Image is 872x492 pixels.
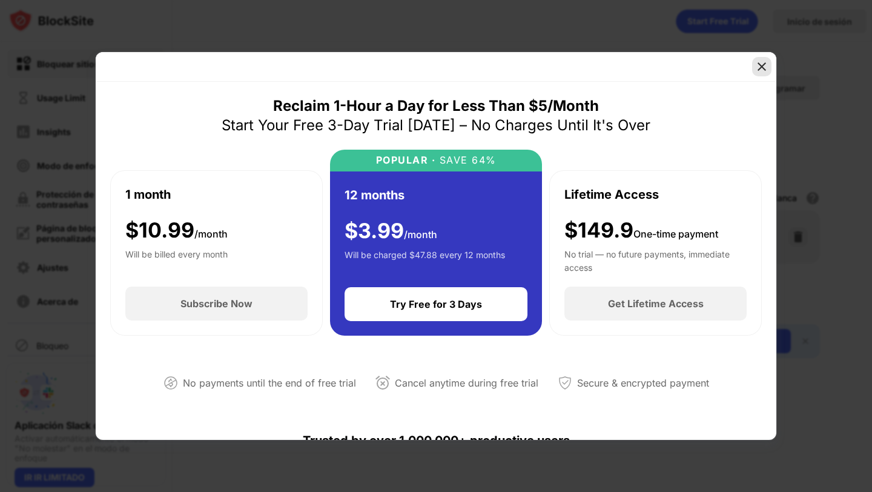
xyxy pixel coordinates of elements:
div: No payments until the end of free trial [183,374,356,392]
div: 1 month [125,185,171,204]
div: SAVE 64% [435,155,497,166]
img: not-paying [163,376,178,390]
div: $149.9 [564,218,718,243]
div: $ 3.99 [345,219,437,244]
span: /month [404,228,437,241]
div: Try Free for 3 Days [390,298,482,310]
div: Subscribe Now [180,298,253,310]
span: /month [194,228,228,240]
div: Will be billed every month [125,248,228,272]
img: cancel-anytime [375,376,390,390]
div: Cancel anytime during free trial [395,374,538,392]
div: Start Your Free 3-Day Trial [DATE] – No Charges Until It's Over [222,116,650,135]
div: Will be charged $47.88 every 12 months [345,248,505,273]
div: Get Lifetime Access [608,298,704,310]
div: 12 months [345,186,405,204]
span: One-time payment [633,228,718,240]
div: Reclaim 1-Hour a Day for Less Than $5/Month [273,96,599,116]
div: POPULAR · [376,155,436,166]
div: Lifetime Access [564,185,659,204]
div: Trusted by over 1,000,000+ productive users [110,411,762,470]
img: secured-payment [558,376,572,390]
div: No trial — no future payments, immediate access [564,248,747,272]
div: Secure & encrypted payment [577,374,709,392]
div: $ 10.99 [125,218,228,243]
